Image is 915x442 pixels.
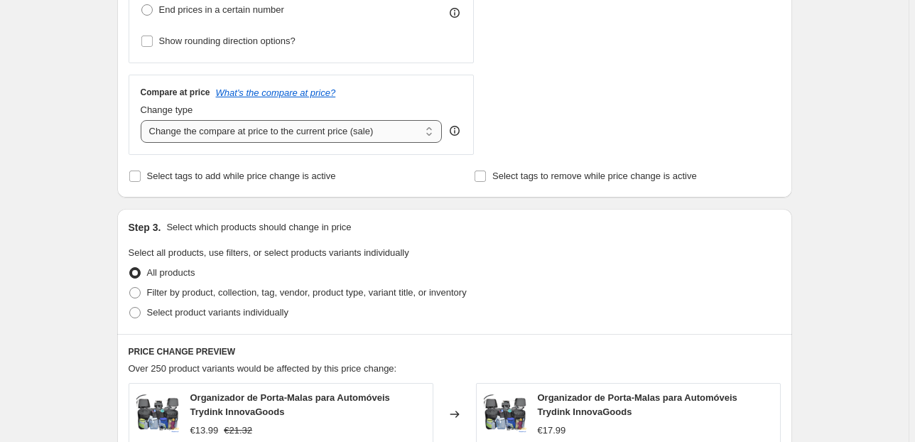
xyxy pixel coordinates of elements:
[129,247,409,258] span: Select all products, use filters, or select products variants individually
[129,220,161,235] h2: Step 3.
[136,393,179,436] img: organizador-de-porta-malas-para-automoveis-trydink-innovagoods-603_80x.webp
[166,220,351,235] p: Select which products should change in price
[147,267,195,278] span: All products
[492,171,697,181] span: Select tags to remove while price change is active
[538,392,737,417] span: Organizador de Porta-Malas para Automóveis Trydink InnovaGoods
[129,346,781,357] h6: PRICE CHANGE PREVIEW
[484,393,526,436] img: organizador-de-porta-malas-para-automoveis-trydink-innovagoods-603_80x.webp
[147,287,467,298] span: Filter by product, collection, tag, vendor, product type, variant title, or inventory
[141,87,210,98] h3: Compare at price
[129,363,397,374] span: Over 250 product variants would be affected by this price change:
[159,36,296,46] span: Show rounding direction options?
[190,392,390,417] span: Organizador de Porta-Malas para Automóveis Trydink InnovaGoods
[538,424,566,438] div: €17.99
[448,124,462,138] div: help
[141,104,193,115] span: Change type
[159,4,284,15] span: End prices in a certain number
[216,87,336,98] button: What's the compare at price?
[147,307,288,318] span: Select product variants individually
[190,424,219,438] div: €13.99
[147,171,336,181] span: Select tags to add while price change is active
[224,424,252,438] strike: €21.32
